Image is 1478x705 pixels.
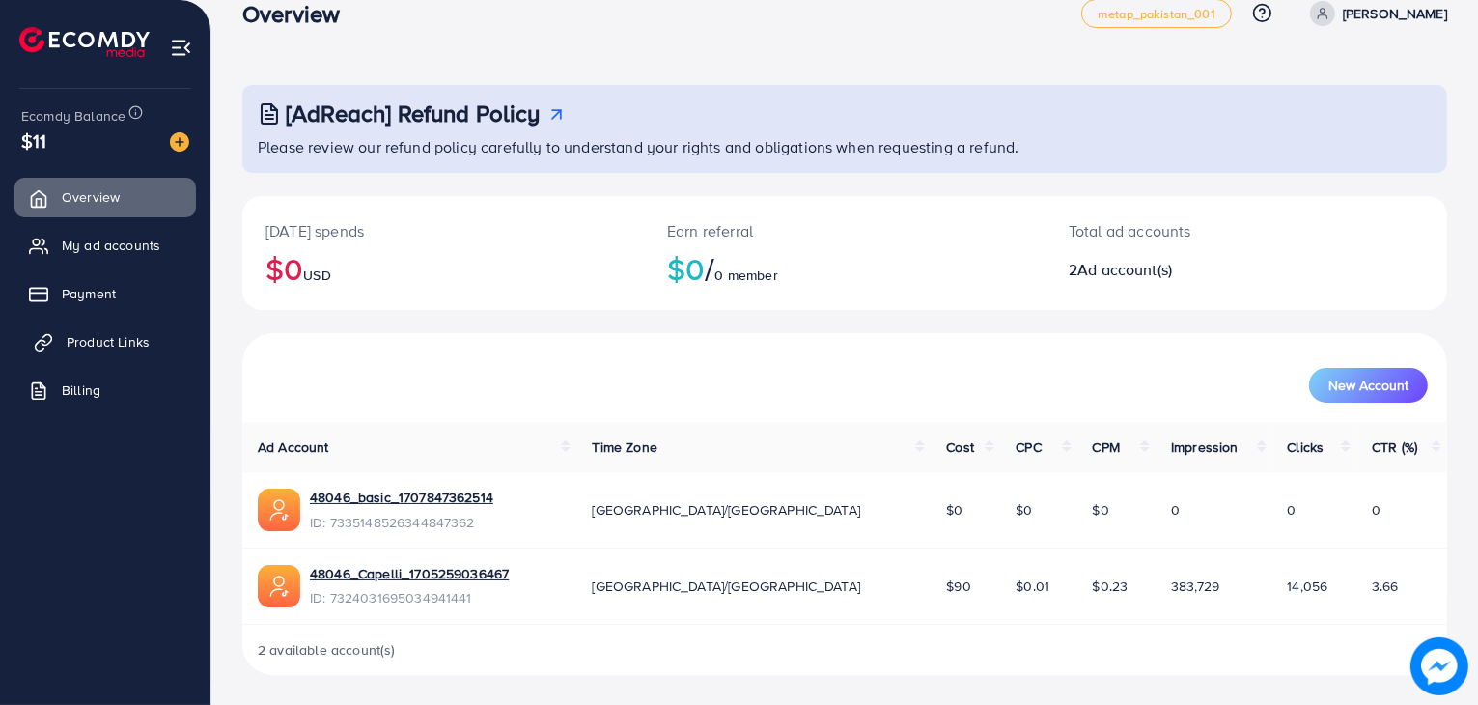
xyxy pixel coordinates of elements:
span: Ecomdy Balance [21,106,125,126]
a: My ad accounts [14,226,196,265]
span: Overview [62,187,120,207]
span: Product Links [67,332,150,352]
span: Clicks [1288,437,1325,457]
span: $0 [1093,500,1109,520]
span: Cost [946,437,974,457]
p: Please review our refund policy carefully to understand your rights and obligations when requesti... [258,135,1436,158]
span: USD [303,266,330,285]
img: ic-ads-acc.e4c84228.svg [258,489,300,531]
a: Product Links [14,323,196,361]
span: [GEOGRAPHIC_DATA]/[GEOGRAPHIC_DATA] [592,577,860,596]
a: [PERSON_NAME] [1302,1,1447,26]
span: New Account [1328,379,1408,392]
span: 0 [1171,500,1180,520]
h2: $0 [667,250,1022,287]
span: 3.66 [1372,577,1399,596]
span: 2 available account(s) [258,640,396,660]
span: $0.23 [1093,577,1129,596]
span: My ad accounts [62,236,160,255]
span: Impression [1171,437,1239,457]
span: Billing [62,381,100,400]
span: Ad account(s) [1077,259,1172,280]
h2: $0 [265,250,621,287]
p: Total ad accounts [1069,219,1324,242]
img: image [170,132,189,152]
span: / [705,246,714,291]
span: 0 [1288,500,1297,520]
span: CPC [1016,437,1041,457]
span: $0.01 [1016,577,1049,596]
span: 383,729 [1171,577,1219,596]
span: $0 [946,500,962,520]
span: [GEOGRAPHIC_DATA]/[GEOGRAPHIC_DATA] [592,500,860,520]
span: CPM [1093,437,1120,457]
h3: [AdReach] Refund Policy [286,99,541,127]
p: [DATE] spends [265,219,621,242]
span: 14,056 [1288,577,1328,596]
img: ic-ads-acc.e4c84228.svg [258,565,300,607]
p: [PERSON_NAME] [1343,2,1447,25]
p: Earn referral [667,219,1022,242]
span: 0 member [715,266,778,285]
span: metap_pakistan_001 [1098,8,1215,20]
span: ID: 7324031695034941441 [310,588,509,607]
span: $0 [1016,500,1032,520]
a: Billing [14,371,196,409]
span: $11 [21,127,46,155]
button: New Account [1309,368,1428,403]
h2: 2 [1069,261,1324,279]
span: Ad Account [258,437,329,457]
img: menu [170,37,192,59]
img: logo [19,27,150,57]
a: Payment [14,274,196,313]
span: Payment [62,284,116,303]
span: CTR (%) [1372,437,1417,457]
img: image [1410,637,1468,695]
a: 48046_basic_1707847362514 [310,488,493,507]
span: Time Zone [592,437,656,457]
span: 0 [1372,500,1380,520]
span: $90 [946,577,970,596]
span: ID: 7335148526344847362 [310,513,493,532]
a: Overview [14,178,196,216]
a: 48046_Capelli_1705259036467 [310,564,509,583]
